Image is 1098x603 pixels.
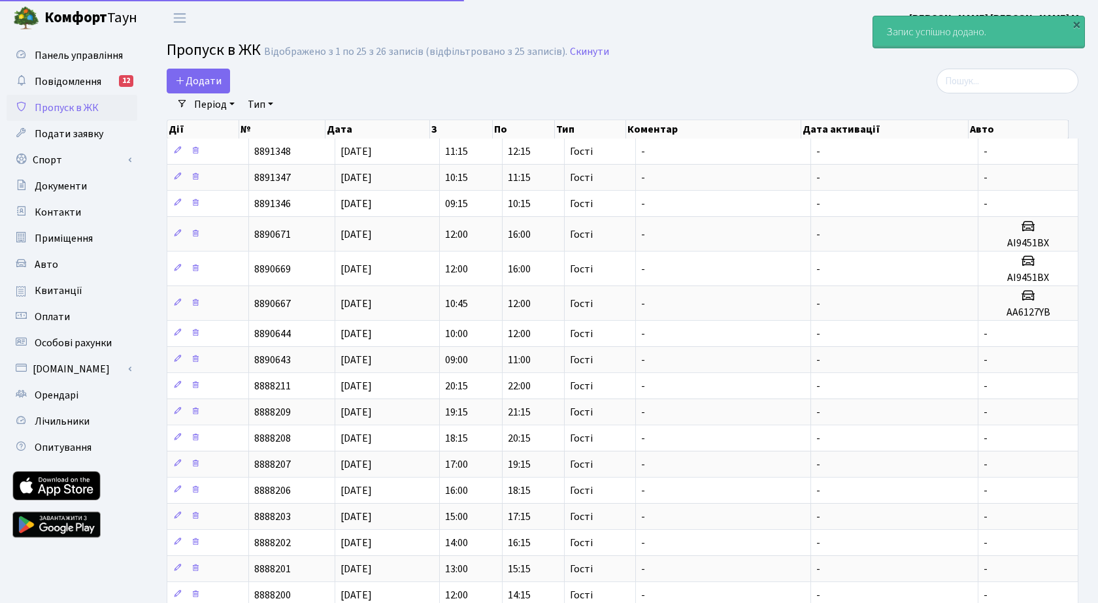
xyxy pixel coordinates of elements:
span: - [641,483,645,498]
a: Особові рахунки [7,330,137,356]
span: 12:15 [508,144,531,159]
span: - [816,483,820,498]
button: Переключити навігацію [163,7,196,29]
span: - [641,327,645,341]
span: - [816,588,820,602]
span: [DATE] [341,483,372,498]
span: 8890671 [254,227,291,242]
span: [DATE] [341,457,372,472]
span: [DATE] [341,588,372,602]
div: Запис успішно додано. [873,16,1084,48]
span: - [816,562,820,576]
span: 16:15 [508,536,531,550]
span: - [641,171,645,185]
a: Опитування [7,434,137,461]
b: Комфорт [44,7,107,28]
span: Квитанції [35,284,82,298]
a: Пропуск в ЖК [7,95,137,121]
span: 8891348 [254,144,291,159]
span: 8891347 [254,171,291,185]
span: 16:00 [508,227,531,242]
span: - [641,405,645,419]
h5: АІ9451ВХ [984,237,1073,250]
span: 10:15 [445,171,468,185]
span: Гості [570,299,593,309]
a: Документи [7,173,137,199]
span: - [816,171,820,185]
span: - [641,227,645,242]
span: 15:00 [445,510,468,524]
span: - [984,353,988,367]
span: - [641,379,645,393]
span: 10:00 [445,327,468,341]
span: 8888201 [254,562,291,576]
span: 8888208 [254,431,291,446]
th: Тип [555,120,625,139]
span: 17:15 [508,510,531,524]
span: 8888211 [254,379,291,393]
th: По [493,120,556,139]
div: Відображено з 1 по 25 з 26 записів (відфільтровано з 25 записів). [264,46,567,58]
span: Повідомлення [35,74,101,89]
span: Подати заявку [35,127,103,141]
span: 8888206 [254,483,291,498]
span: - [641,588,645,602]
a: Панель управління [7,42,137,69]
span: Гості [570,564,593,574]
th: З [430,120,493,139]
span: Авто [35,257,58,272]
th: № [239,120,325,139]
span: - [641,262,645,276]
span: Орендарі [35,388,78,402]
span: - [816,510,820,524]
span: - [641,536,645,550]
span: Гості [570,538,593,548]
th: Коментар [626,120,801,139]
span: 8888200 [254,588,291,602]
span: [DATE] [341,327,372,341]
th: Дата активації [801,120,969,139]
span: - [816,431,820,446]
span: 22:00 [508,379,531,393]
span: Гості [570,355,593,365]
a: [DOMAIN_NAME] [7,356,137,382]
span: 8888202 [254,536,291,550]
span: - [816,262,820,276]
span: 12:00 [508,327,531,341]
span: - [641,144,645,159]
span: 13:00 [445,562,468,576]
span: 09:00 [445,353,468,367]
span: Пропуск в ЖК [167,39,261,61]
span: Гості [570,590,593,600]
span: 8888203 [254,510,291,524]
span: Оплати [35,310,70,324]
a: Повідомлення12 [7,69,137,95]
span: Опитування [35,440,91,455]
span: - [984,197,988,211]
span: 09:15 [445,197,468,211]
span: Додати [175,74,222,88]
span: - [816,536,820,550]
input: Пошук... [937,69,1078,93]
span: - [816,379,820,393]
span: - [641,353,645,367]
a: Квитанції [7,278,137,304]
span: - [984,171,988,185]
span: [DATE] [341,227,372,242]
a: Приміщення [7,225,137,252]
span: - [984,510,988,524]
span: 8890667 [254,297,291,311]
span: [DATE] [341,405,372,419]
th: Авто [969,120,1069,139]
span: [DATE] [341,353,372,367]
span: - [984,405,988,419]
a: Лічильники [7,408,137,434]
span: Гості [570,329,593,339]
span: 8890643 [254,353,291,367]
span: 16:00 [508,262,531,276]
span: Гості [570,381,593,391]
span: Особові рахунки [35,336,112,350]
h5: АА6127YB [984,306,1073,319]
span: 12:00 [445,227,468,242]
span: - [816,197,820,211]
